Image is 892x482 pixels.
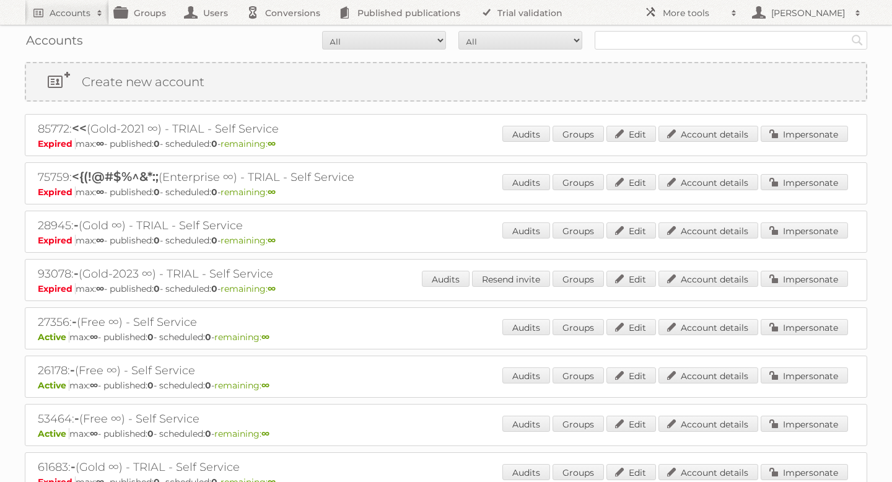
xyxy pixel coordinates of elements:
strong: ∞ [261,331,269,343]
strong: ∞ [96,235,104,246]
strong: 0 [205,428,211,439]
span: remaining: [221,235,276,246]
p: max: - published: - scheduled: - [38,235,854,246]
p: max: - published: - scheduled: - [38,138,854,149]
strong: ∞ [268,283,276,294]
span: Expired [38,235,76,246]
span: Expired [38,138,76,149]
span: Active [38,380,69,391]
span: remaining: [214,380,269,391]
strong: ∞ [90,331,98,343]
a: Audits [502,126,550,142]
span: Active [38,428,69,439]
h2: 53464: (Free ∞) - Self Service [38,411,471,427]
a: Account details [658,271,758,287]
a: Groups [553,174,604,190]
a: Groups [553,464,604,480]
strong: ∞ [90,428,98,439]
a: Edit [606,464,656,480]
strong: ∞ [268,186,276,198]
span: remaining: [214,331,269,343]
a: Impersonate [761,367,848,383]
a: Impersonate [761,222,848,239]
a: Impersonate [761,416,848,432]
h2: Accounts [50,7,90,19]
strong: 0 [205,380,211,391]
a: Edit [606,174,656,190]
a: Edit [606,271,656,287]
a: Account details [658,126,758,142]
span: remaining: [221,138,276,149]
a: Impersonate [761,319,848,335]
h2: 28945: (Gold ∞) - TRIAL - Self Service [38,217,471,234]
span: <{(!@#$%^&*:; [72,169,159,184]
strong: 0 [211,138,217,149]
strong: ∞ [261,428,269,439]
a: Audits [502,464,550,480]
h2: 61683: (Gold ∞) - TRIAL - Self Service [38,459,471,475]
h2: 26178: (Free ∞) - Self Service [38,362,471,379]
a: Account details [658,222,758,239]
span: - [74,217,79,232]
strong: 0 [147,428,154,439]
strong: 0 [154,186,160,198]
h2: 93078: (Gold-2023 ∞) - TRIAL - Self Service [38,266,471,282]
span: << [72,121,87,136]
a: Groups [553,126,604,142]
strong: ∞ [268,138,276,149]
a: Account details [658,464,758,480]
a: Impersonate [761,126,848,142]
strong: ∞ [96,283,104,294]
strong: ∞ [96,186,104,198]
a: Groups [553,222,604,239]
a: Audits [502,367,550,383]
h2: 85772: (Gold-2021 ∞) - TRIAL - Self Service [38,121,471,137]
span: - [70,362,75,377]
a: Account details [658,367,758,383]
strong: 0 [211,235,217,246]
a: Edit [606,222,656,239]
strong: 0 [147,331,154,343]
h2: 27356: (Free ∞) - Self Service [38,314,471,330]
span: - [71,459,76,474]
h2: [PERSON_NAME] [768,7,849,19]
span: remaining: [221,186,276,198]
p: max: - published: - scheduled: - [38,380,854,391]
a: Groups [553,416,604,432]
strong: ∞ [261,380,269,391]
a: Impersonate [761,464,848,480]
p: max: - published: - scheduled: - [38,428,854,439]
input: Search [848,31,867,50]
h2: More tools [663,7,725,19]
strong: ∞ [96,138,104,149]
a: Resend invite [472,271,550,287]
p: max: - published: - scheduled: - [38,331,854,343]
a: Audits [502,416,550,432]
a: Edit [606,319,656,335]
a: Account details [658,416,758,432]
strong: 0 [154,235,160,246]
a: Audits [502,174,550,190]
a: Impersonate [761,271,848,287]
strong: ∞ [268,235,276,246]
p: max: - published: - scheduled: - [38,186,854,198]
span: Expired [38,283,76,294]
strong: 0 [154,138,160,149]
a: Impersonate [761,174,848,190]
a: Groups [553,367,604,383]
strong: 0 [154,283,160,294]
a: Audits [502,222,550,239]
a: Account details [658,174,758,190]
strong: 0 [211,186,217,198]
strong: 0 [147,380,154,391]
strong: ∞ [90,380,98,391]
span: Expired [38,186,76,198]
span: - [72,314,77,329]
a: Audits [422,271,470,287]
p: max: - published: - scheduled: - [38,283,854,294]
span: - [74,411,79,426]
h2: 75759: (Enterprise ∞) - TRIAL - Self Service [38,169,471,185]
a: Create new account [26,63,866,100]
span: - [74,266,79,281]
a: Groups [553,271,604,287]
